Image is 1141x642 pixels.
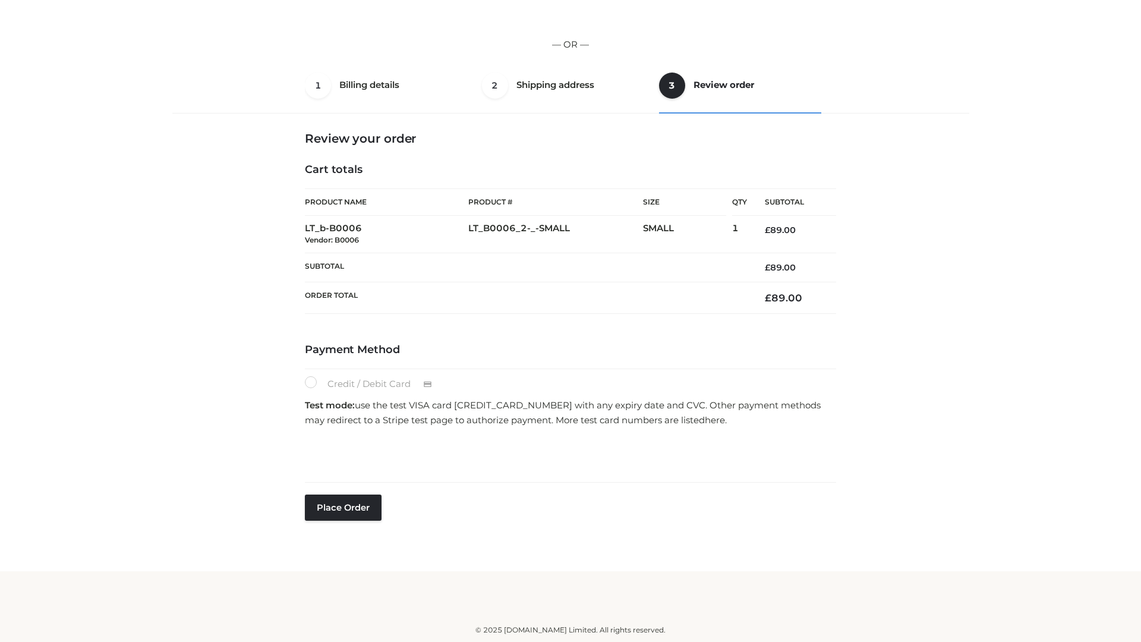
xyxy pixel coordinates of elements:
span: £ [765,225,770,235]
label: Credit / Debit Card [305,376,445,392]
th: Product Name [305,188,468,216]
h4: Payment Method [305,344,836,357]
th: Order Total [305,282,747,314]
bdi: 89.00 [765,262,796,273]
iframe: Secure payment input frame [302,432,834,475]
td: LT_b-B0006 [305,216,468,253]
bdi: 89.00 [765,225,796,235]
bdi: 89.00 [765,292,802,304]
p: — OR — [176,37,965,52]
span: £ [765,292,771,304]
td: SMALL [643,216,732,253]
th: Product # [468,188,643,216]
th: Qty [732,188,747,216]
p: use the test VISA card [CREDIT_CARD_NUMBER] with any expiry date and CVC. Other payment methods m... [305,398,836,428]
h3: Review your order [305,131,836,146]
th: Subtotal [747,189,836,216]
div: © 2025 [DOMAIN_NAME] Limited. All rights reserved. [176,624,965,636]
a: here [705,414,725,426]
th: Size [643,189,726,216]
strong: Test mode: [305,399,355,411]
small: Vendor: B0006 [305,235,359,244]
span: £ [765,262,770,273]
img: Credit / Debit Card [417,377,439,392]
td: LT_B0006_2-_-SMALL [468,216,643,253]
button: Place order [305,495,382,521]
h4: Cart totals [305,163,836,177]
th: Subtotal [305,253,747,282]
td: 1 [732,216,747,253]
